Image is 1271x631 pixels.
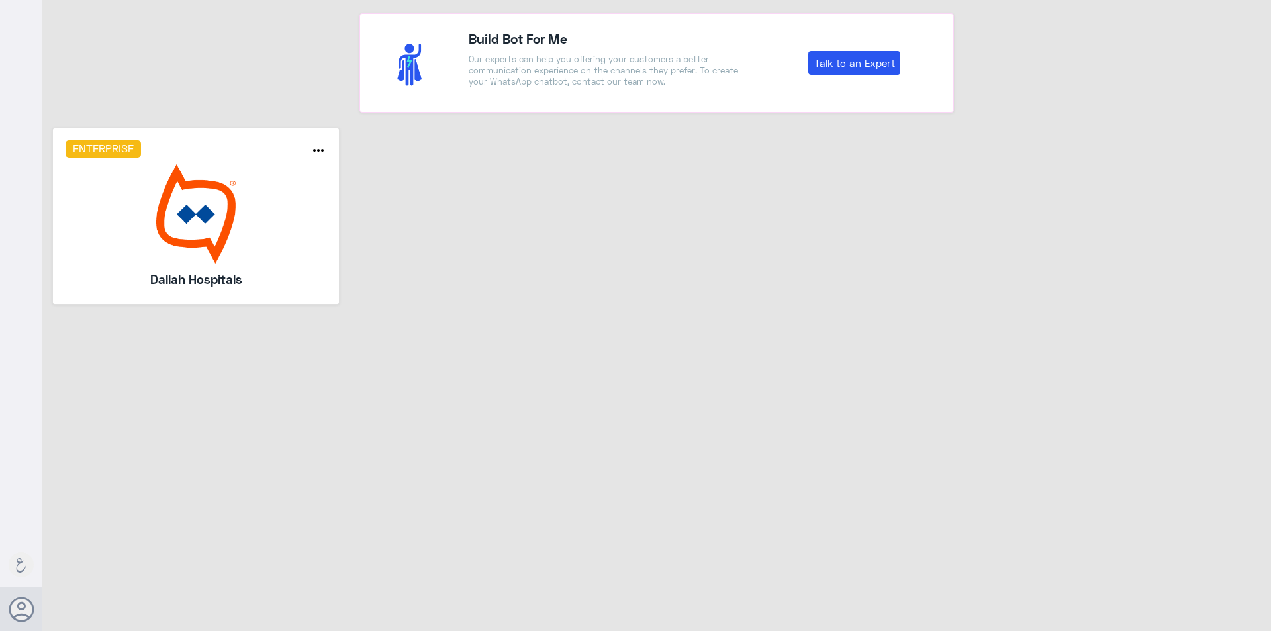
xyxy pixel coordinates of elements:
[9,597,34,622] button: Avatar
[310,142,326,158] i: more_horiz
[66,164,327,264] img: bot image
[808,51,900,75] a: Talk to an Expert
[469,54,745,87] p: Our experts can help you offering your customers a better communication experience on the channel...
[101,270,291,289] h5: Dallah Hospitals
[469,28,745,48] h4: Build Bot For Me
[310,142,326,162] button: more_horiz
[66,140,142,158] h6: Enterprise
